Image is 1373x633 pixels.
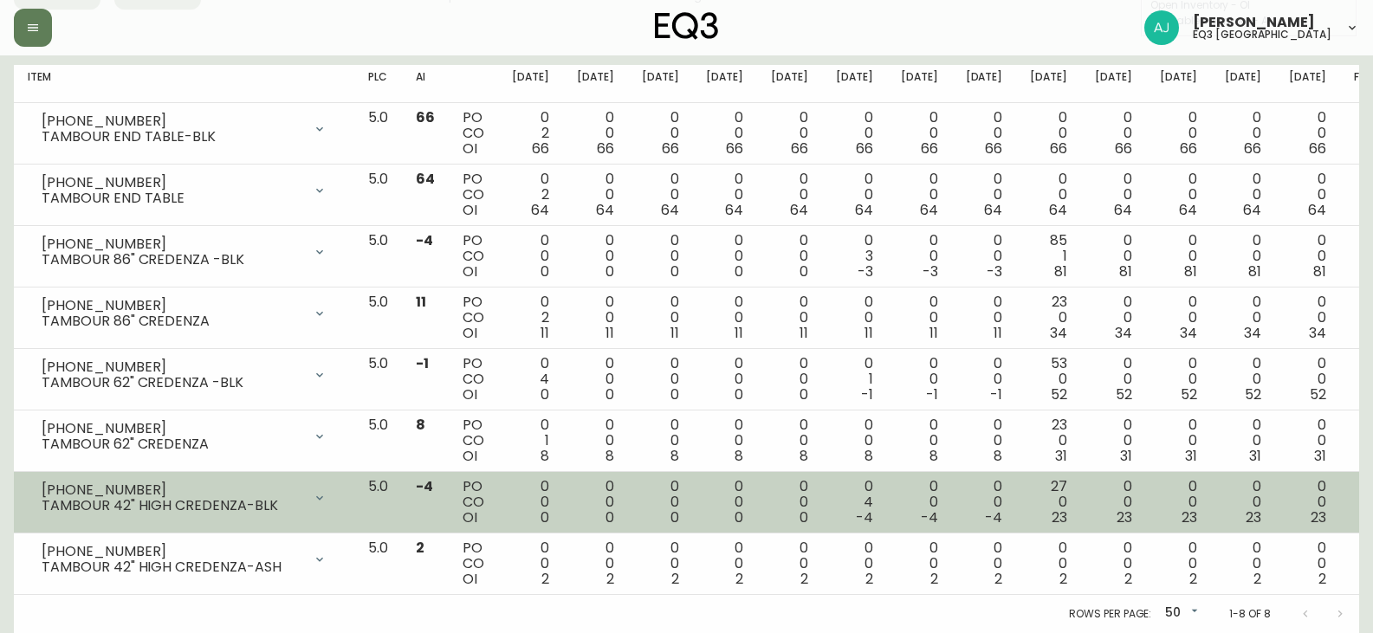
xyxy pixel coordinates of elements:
th: [DATE] [887,65,952,103]
span: -3 [987,262,1002,281]
p: 1-8 of 8 [1229,606,1271,622]
div: 0 0 [1289,356,1326,403]
span: 64 [596,200,614,220]
div: [PHONE_NUMBER] [42,421,302,436]
div: 0 0 [1095,171,1132,218]
td: 5.0 [354,349,402,410]
span: 0 [735,384,743,404]
div: 0 0 [1289,294,1326,341]
span: 64 [1308,200,1326,220]
div: 0 0 [901,110,938,157]
div: 0 0 [1225,233,1262,280]
span: 0 [606,262,614,281]
span: 8 [416,415,425,435]
div: 0 0 [1160,110,1197,157]
span: 64 [1049,200,1067,220]
div: TAMBOUR 42" HIGH CREDENZA-BLK [42,498,302,514]
div: 0 0 [836,110,873,157]
th: PLC [354,65,402,103]
div: 0 0 [901,294,938,341]
div: 0 0 [642,171,679,218]
span: 64 [725,200,743,220]
span: 64 [1114,200,1132,220]
span: 64 [920,200,938,220]
th: Item [14,65,354,103]
span: OI [463,507,477,527]
span: OI [463,200,477,220]
div: 0 0 [577,294,614,341]
div: 0 0 [1095,233,1132,280]
span: 2 [994,569,1002,589]
span: -1 [926,384,938,404]
img: af7f9bdc9ec6f988d2ea9159be65c475 [1144,10,1179,45]
div: 0 0 [901,356,938,403]
div: 0 3 [836,233,873,280]
td: 5.0 [354,472,402,533]
div: 0 4 [836,479,873,526]
th: [DATE] [952,65,1017,103]
div: 0 0 [771,171,808,218]
span: 0 [541,262,549,281]
div: 0 0 [577,417,614,464]
span: 8 [735,446,743,466]
span: 64 [984,200,1002,220]
div: 0 0 [1289,233,1326,280]
span: 11 [670,323,679,343]
span: 2 [865,569,873,589]
span: 52 [1051,384,1067,404]
div: 53 0 [1030,356,1067,403]
div: 0 0 [1095,356,1132,403]
div: [PHONE_NUMBER]TAMBOUR 86" CREDENZA [28,294,340,333]
div: 0 0 [1225,171,1262,218]
span: 11 [541,323,549,343]
span: 66 [532,139,549,158]
span: 0 [800,507,808,527]
span: 52 [1181,384,1197,404]
div: 0 0 [901,171,938,218]
span: 11 [994,323,1002,343]
span: 64 [855,200,873,220]
div: 0 0 [1095,417,1132,464]
div: 23 0 [1030,417,1067,464]
div: 0 0 [836,171,873,218]
div: 0 0 [577,110,614,157]
span: 81 [1184,262,1197,281]
span: -1 [861,384,873,404]
div: 0 4 [512,356,549,403]
span: 11 [606,323,614,343]
span: 31 [1120,446,1132,466]
div: 0 0 [1289,540,1326,587]
div: 0 0 [512,540,549,587]
span: 0 [670,507,679,527]
span: 81 [1054,262,1067,281]
div: 0 0 [1160,356,1197,403]
div: PO CO [463,233,484,280]
span: 23 [1246,507,1261,527]
span: OI [463,139,477,158]
div: 0 0 [1160,294,1197,341]
div: 0 0 [706,171,743,218]
div: PO CO [463,171,484,218]
div: 0 0 [577,233,614,280]
div: 0 0 [836,417,873,464]
div: 0 2 [512,110,549,157]
div: 0 0 [1095,479,1132,526]
div: 0 0 [706,479,743,526]
th: [DATE] [1016,65,1081,103]
div: 0 0 [966,356,1003,403]
div: 0 0 [771,110,808,157]
div: [PHONE_NUMBER]TAMBOUR 62" CREDENZA [28,417,340,455]
div: 0 0 [1289,479,1326,526]
span: 11 [929,323,938,343]
div: PO CO [463,110,484,157]
span: 66 [856,139,873,158]
div: 0 0 [642,479,679,526]
span: 0 [735,507,743,527]
td: 5.0 [354,287,402,349]
div: 0 0 [1225,294,1262,341]
div: 0 0 [706,294,743,341]
div: 0 0 [1289,110,1326,157]
span: 11 [865,323,873,343]
div: 0 0 [836,294,873,341]
div: 0 0 [966,110,1003,157]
